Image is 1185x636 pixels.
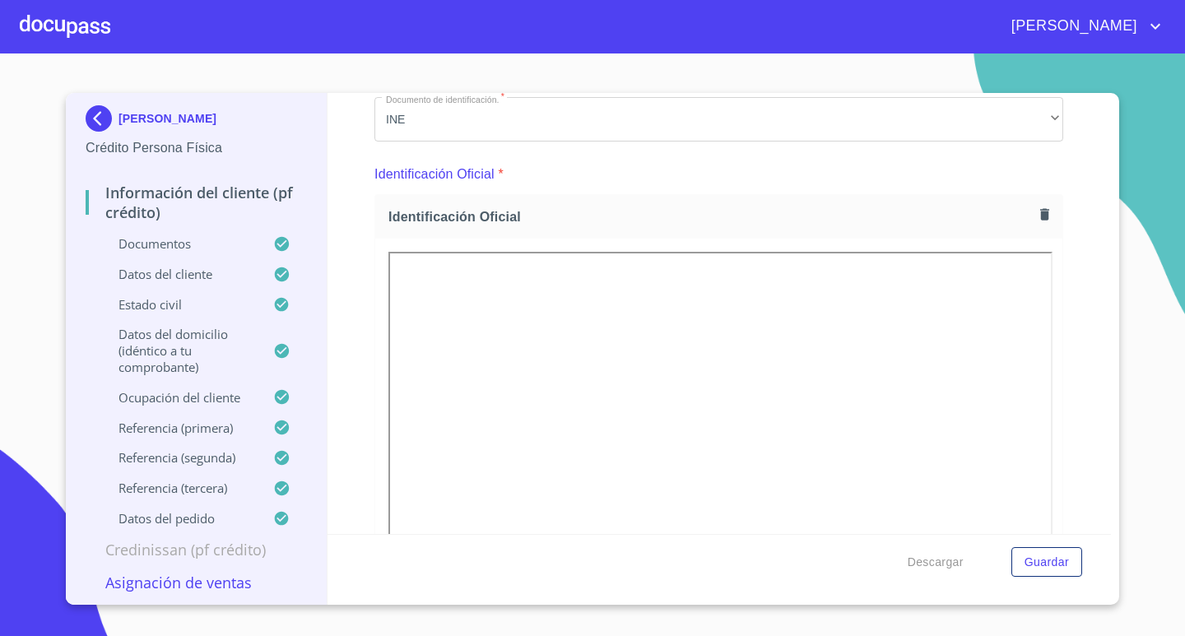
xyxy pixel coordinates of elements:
p: Referencia (tercera) [86,480,273,496]
p: Referencia (segunda) [86,449,273,466]
p: Información del cliente (PF crédito) [86,183,307,222]
img: Docupass spot blue [86,105,118,132]
span: Guardar [1025,552,1069,573]
div: INE [374,97,1063,142]
span: Descargar [908,552,964,573]
p: Crédito Persona Física [86,138,307,158]
p: [PERSON_NAME] [118,112,216,125]
button: account of current user [999,13,1165,39]
p: Datos del domicilio (idéntico a tu comprobante) [86,326,273,375]
button: Descargar [901,547,970,578]
p: Documentos [86,235,273,252]
span: Identificación Oficial [388,208,1034,225]
p: Credinissan (PF crédito) [86,540,307,559]
div: [PERSON_NAME] [86,105,307,138]
p: Estado Civil [86,296,273,313]
p: Ocupación del Cliente [86,389,273,406]
p: Identificación Oficial [374,165,495,184]
p: Asignación de Ventas [86,573,307,592]
button: Guardar [1011,547,1082,578]
p: Datos del cliente [86,266,273,282]
span: [PERSON_NAME] [999,13,1145,39]
p: Referencia (primera) [86,420,273,436]
p: Datos del pedido [86,510,273,527]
